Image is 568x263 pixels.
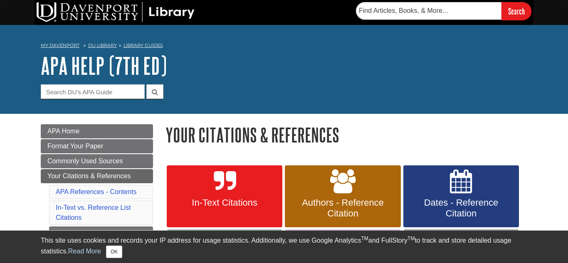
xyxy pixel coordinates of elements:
h1: Your Citations & References [165,124,527,145]
a: APA Help (7th Ed) [41,53,167,79]
nav: breadcrumb [41,40,527,53]
form: Searches DU Library's articles, books, and more [356,2,531,20]
a: My Davenport [41,42,79,49]
span: Commonly Used Sources [47,157,123,165]
a: APA References - Contents [56,188,136,195]
span: APA Home [47,128,79,135]
input: Search DU's APA Guide [41,84,145,99]
a: In-Text Citations [49,226,153,241]
img: DU Library [37,2,195,22]
input: Find Articles, Books, & More... [356,2,501,20]
a: In-Text vs. Reference List Citations [56,204,131,221]
a: Read More [68,248,101,255]
span: Authors - Reference Citation [291,197,394,219]
a: Library Guides [123,42,163,48]
a: Format Your Paper [41,139,153,153]
a: Your Citations & References [41,169,153,183]
a: DU Library [88,42,117,48]
span: Dates - Reference Citation [410,197,513,219]
span: Your Citations & References [47,172,131,179]
div: This site uses cookies and records your IP address for usage statistics. Additionally, we use Goo... [41,236,527,258]
a: Commonly Used Sources [41,154,153,168]
sup: TM [407,236,415,241]
a: Dates - Reference Citation [403,165,519,228]
button: Close [106,246,122,258]
sup: TM [361,236,368,241]
a: APA Home [41,124,153,138]
span: Format Your Paper [47,143,103,150]
a: Authors - Reference Citation [285,165,400,228]
input: Search [501,2,531,20]
a: In-Text Citations [167,165,282,228]
span: In-Text Citations [173,197,276,208]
